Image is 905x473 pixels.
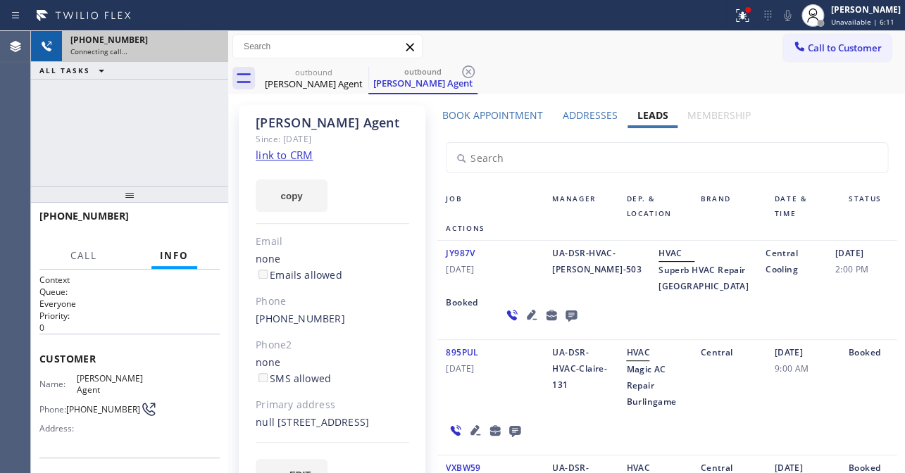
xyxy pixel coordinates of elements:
[766,191,840,221] div: Date & Time
[70,46,127,56] span: Connecting call…
[835,261,888,277] span: 2:00 PM
[659,247,682,259] span: HVAC
[544,245,650,294] div: UA-DSR-HVAC-[PERSON_NAME]-503
[39,298,220,310] p: Everyone
[626,363,676,408] span: Magic AC Repair Burlingame
[692,191,766,221] div: Brand
[766,344,840,410] div: [DATE]
[256,179,327,212] button: copy
[39,310,220,322] h2: Priority:
[258,373,268,382] input: SMS allowed
[446,261,535,277] span: [DATE]
[437,221,532,236] div: Actions
[840,344,897,410] div: Booked
[39,404,66,415] span: Phone:
[261,63,367,94] div: Ross Agent
[692,344,766,410] div: Central
[659,264,749,292] span: Superb HVAC Repair [GEOGRAPHIC_DATA]
[39,209,129,222] span: [PHONE_NUMBER]
[840,191,897,221] div: Status
[774,360,831,377] span: 9:00 AM
[447,143,887,172] input: Search
[256,251,409,284] div: none
[563,108,618,122] label: Addresses
[39,322,220,334] p: 0
[370,63,476,93] div: Ross Agent
[256,294,409,310] div: Phone
[256,372,331,385] label: SMS allowed
[370,66,476,77] div: outbound
[258,270,268,279] input: Emails allowed
[256,131,409,147] div: Since: [DATE]
[256,355,409,387] div: none
[256,234,409,250] div: Email
[66,404,140,415] span: [PHONE_NUMBER]
[233,35,422,58] input: Search
[77,373,147,395] span: [PERSON_NAME] Agent
[39,423,77,434] span: Address:
[778,6,797,25] button: Mute
[437,294,494,335] div: Booked
[151,242,197,270] button: Info
[256,312,345,325] a: [PHONE_NUMBER]
[831,4,901,15] div: [PERSON_NAME]
[544,344,618,410] div: UA-DSR-HVAC-Claire-131
[256,115,409,131] div: [PERSON_NAME] Agent
[256,337,409,353] div: Phone2
[70,249,97,262] span: Call
[446,360,535,377] span: [DATE]
[446,346,478,358] span: 895PUL
[256,415,409,431] div: null [STREET_ADDRESS]
[442,108,543,122] label: Book Appointment
[757,245,827,294] div: Central Cooling
[626,346,650,358] span: HVAC
[256,397,409,413] div: Primary address
[31,62,118,79] button: ALL TASKS
[808,42,882,54] span: Call to Customer
[261,77,367,90] div: [PERSON_NAME] Agent
[256,148,313,162] a: link to CRM
[39,65,90,75] span: ALL TASKS
[446,247,475,259] span: JY987V
[618,191,692,221] div: Dep. & Location
[39,379,77,389] span: Name:
[70,34,148,46] span: [PHONE_NUMBER]
[256,268,342,282] label: Emails allowed
[39,352,220,365] span: Customer
[544,191,618,221] div: Manager
[637,108,668,122] label: Leads
[437,191,544,221] div: Job
[783,34,891,61] button: Call to Customer
[827,245,897,294] div: [DATE]
[39,286,220,298] h2: Queue:
[261,67,367,77] div: outbound
[39,274,220,286] h1: Context
[160,249,189,262] span: Info
[831,17,894,27] span: Unavailable | 6:11
[370,77,476,89] div: [PERSON_NAME] Agent
[687,108,751,122] label: Membership
[62,242,106,270] button: Call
